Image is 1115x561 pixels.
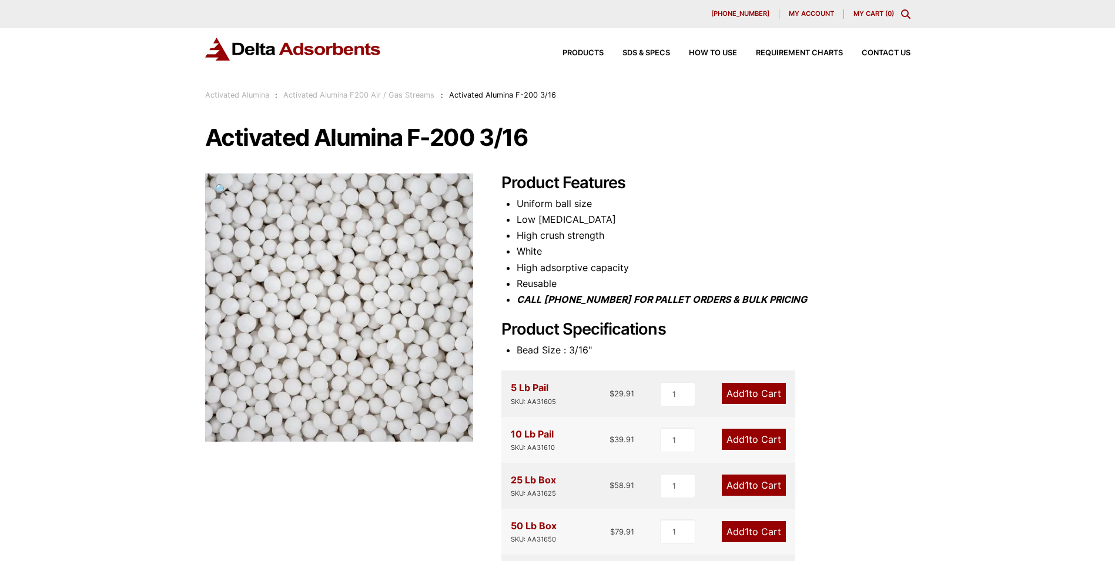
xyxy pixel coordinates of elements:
div: SKU: AA31610 [511,442,555,453]
bdi: 39.91 [610,435,634,444]
a: My account [779,9,844,19]
span: : [275,91,277,99]
a: My Cart (0) [853,9,894,18]
h1: Activated Alumina F-200 3/16 [205,125,910,150]
a: Add1to Cart [722,521,786,542]
span: 1 [745,526,749,537]
span: SDS & SPECS [622,49,670,57]
a: Products [544,49,604,57]
div: 25 Lb Box [511,472,556,499]
h2: Product Features [501,173,910,193]
i: CALL [PHONE_NUMBER] FOR PALLET ORDERS & BULK PRICING [517,293,807,305]
li: High adsorptive capacity [517,260,910,276]
span: 1 [745,433,749,445]
div: SKU: AA31650 [511,534,557,545]
span: $ [610,435,614,444]
a: Activated Alumina [205,91,269,99]
li: Uniform ball size [517,196,910,212]
span: $ [610,389,614,398]
li: High crush strength [517,228,910,243]
a: Add1to Cart [722,475,786,496]
li: Low [MEDICAL_DATA] [517,212,910,228]
div: Toggle Modal Content [901,9,910,19]
div: 10 Lb Pail [511,426,555,453]
span: How to Use [689,49,737,57]
bdi: 58.91 [610,480,634,490]
a: Contact Us [843,49,910,57]
span: My account [789,11,834,17]
a: Add1to Cart [722,383,786,404]
a: SDS & SPECS [604,49,670,57]
span: $ [610,480,614,490]
span: 🔍 [215,183,228,196]
div: 50 Lb Box [511,518,557,545]
span: $ [610,527,615,536]
span: Activated Alumina F-200 3/16 [449,91,556,99]
a: Add1to Cart [722,429,786,450]
a: How to Use [670,49,737,57]
span: Requirement Charts [756,49,843,57]
bdi: 29.91 [610,389,634,398]
div: SKU: AA31625 [511,488,556,499]
a: Activated Alumina F200 Air / Gas Streams [283,91,434,99]
span: Contact Us [862,49,910,57]
img: Delta Adsorbents [205,38,381,61]
bdi: 79.91 [610,527,634,536]
div: SKU: AA31605 [511,396,556,408]
h2: Product Specifications [501,320,910,339]
span: 0 [888,9,892,18]
li: Bead Size : 3/16" [517,342,910,358]
a: Requirement Charts [737,49,843,57]
span: 1 [745,388,749,399]
a: View full-screen image gallery [205,173,237,206]
span: Products [562,49,604,57]
span: 1 [745,479,749,491]
li: White [517,243,910,259]
li: Reusable [517,276,910,292]
div: 5 Lb Pail [511,380,556,407]
a: [PHONE_NUMBER] [702,9,779,19]
span: [PHONE_NUMBER] [711,11,769,17]
span: : [441,91,443,99]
